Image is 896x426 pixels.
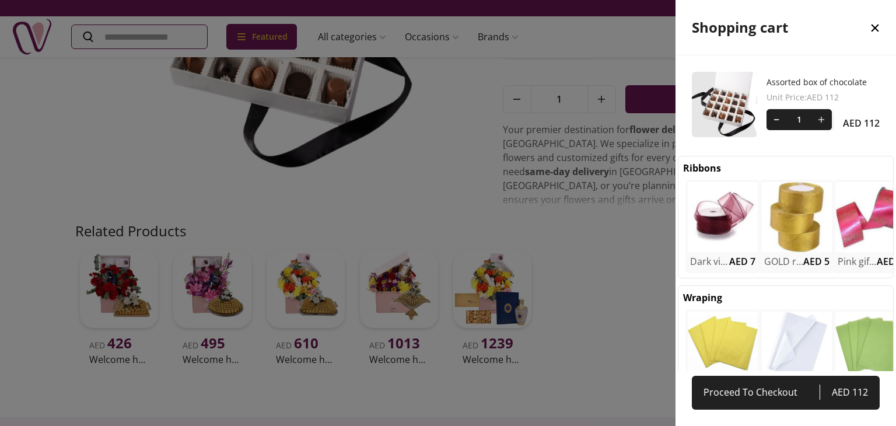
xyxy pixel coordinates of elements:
[692,376,880,410] a: Proceed To CheckoutAED 112
[787,109,811,130] span: 1
[766,76,880,88] a: Assorted box of chocolate
[683,161,721,175] h2: Ribbons
[685,309,760,403] div: uae-gifts-yellow wrapping
[820,384,868,400] span: AED 112
[854,1,896,54] button: close
[843,116,880,130] span: AED 112
[764,254,803,268] h2: GOLD ribbons
[688,312,758,382] img: uae-gifts-yellow wrapping
[729,254,755,268] span: AED 7
[690,254,729,268] h2: Dark vintage gift ribbon
[692,18,788,37] h2: Shopping cart
[762,312,832,382] img: uae-gifts-white wrapping
[766,92,880,103] span: Unit Price : AED 112
[692,55,880,153] div: Assorted box of chocolate
[762,182,832,252] img: uae-gifts-GOLD ribbons
[759,309,834,403] div: uae-gifts-white wrapping
[803,254,829,268] span: AED 5
[685,180,760,273] div: uae-gifts-Dark vintage gift ribbonDark vintage gift ribbonAED 7
[759,180,834,273] div: uae-gifts-GOLD ribbonsGOLD ribbonsAED 5
[683,291,722,305] h2: Wraping
[838,254,877,268] h2: Pink gift ribbon
[703,384,820,400] span: Proceed To Checkout
[688,182,758,252] img: uae-gifts-Dark vintage gift ribbon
